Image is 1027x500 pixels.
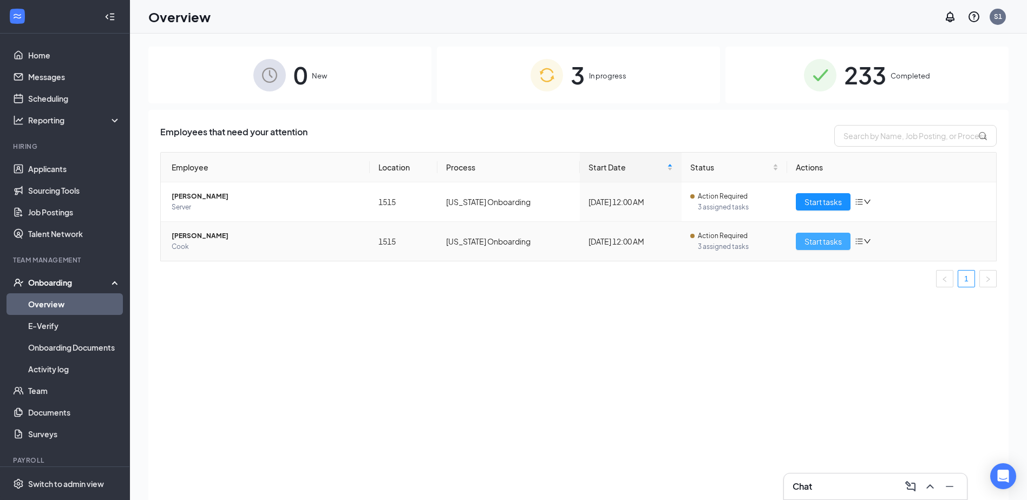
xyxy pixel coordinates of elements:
[28,277,112,288] div: Onboarding
[370,153,438,182] th: Location
[13,456,119,465] div: Payroll
[698,231,748,241] span: Action Required
[864,198,871,206] span: down
[979,270,997,287] li: Next Page
[172,191,361,202] span: [PERSON_NAME]
[28,423,121,445] a: Surveys
[924,480,937,493] svg: ChevronUp
[958,270,975,287] li: 1
[588,161,665,173] span: Start Date
[293,56,308,94] span: 0
[902,478,919,495] button: ComposeMessage
[13,142,119,151] div: Hiring
[28,88,121,109] a: Scheduling
[804,235,842,247] span: Start tasks
[936,270,953,287] button: left
[944,10,957,23] svg: Notifications
[28,180,121,201] a: Sourcing Tools
[312,70,327,81] span: New
[936,270,953,287] li: Previous Page
[437,182,579,222] td: [US_STATE] Onboarding
[834,125,997,147] input: Search by Name, Job Posting, or Process
[28,223,121,245] a: Talent Network
[104,11,115,22] svg: Collapse
[844,56,886,94] span: 233
[13,255,119,265] div: Team Management
[787,153,996,182] th: Actions
[855,198,864,206] span: bars
[804,196,842,208] span: Start tasks
[172,231,361,241] span: [PERSON_NAME]
[941,276,948,282] span: left
[698,202,779,213] span: 3 assigned tasks
[28,293,121,315] a: Overview
[588,196,673,208] div: [DATE] 12:00 AM
[148,8,211,26] h1: Overview
[793,481,812,492] h3: Chat
[172,202,361,213] span: Server
[28,315,121,337] a: E-Verify
[12,11,23,22] svg: WorkstreamLogo
[698,191,748,202] span: Action Required
[28,380,121,402] a: Team
[589,70,626,81] span: In progress
[28,44,121,66] a: Home
[958,271,974,287] a: 1
[796,233,851,250] button: Start tasks
[13,115,24,126] svg: Analysis
[437,153,579,182] th: Process
[28,66,121,88] a: Messages
[864,238,871,245] span: down
[13,277,24,288] svg: UserCheck
[967,10,980,23] svg: QuestionInfo
[588,235,673,247] div: [DATE] 12:00 AM
[904,480,917,493] svg: ComposeMessage
[682,153,787,182] th: Status
[172,241,361,252] span: Cook
[985,276,991,282] span: right
[571,56,585,94] span: 3
[28,358,121,380] a: Activity log
[28,201,121,223] a: Job Postings
[979,270,997,287] button: right
[13,478,24,489] svg: Settings
[891,70,930,81] span: Completed
[855,237,864,246] span: bars
[698,241,779,252] span: 3 assigned tasks
[921,478,939,495] button: ChevronUp
[370,222,438,261] td: 1515
[990,463,1016,489] div: Open Intercom Messenger
[28,337,121,358] a: Onboarding Documents
[370,182,438,222] td: 1515
[690,161,770,173] span: Status
[28,158,121,180] a: Applicants
[28,402,121,423] a: Documents
[160,125,308,147] span: Employees that need your attention
[161,153,370,182] th: Employee
[28,115,121,126] div: Reporting
[994,12,1002,21] div: S1
[943,480,956,493] svg: Minimize
[941,478,958,495] button: Minimize
[28,478,104,489] div: Switch to admin view
[437,222,579,261] td: [US_STATE] Onboarding
[796,193,851,210] button: Start tasks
